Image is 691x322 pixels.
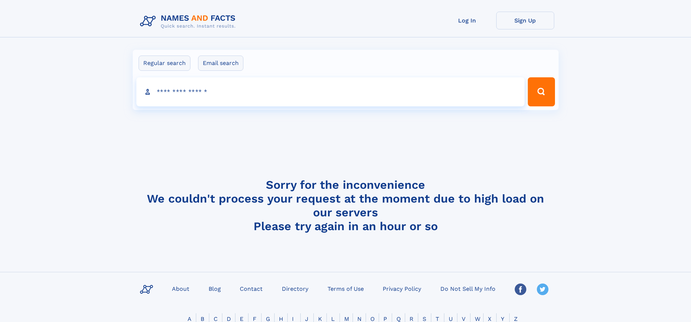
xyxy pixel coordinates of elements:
label: Email search [198,56,243,71]
a: Privacy Policy [380,283,424,294]
a: About [169,283,192,294]
input: search input [136,77,525,106]
a: Terms of Use [325,283,367,294]
img: Facebook [515,284,526,295]
a: Contact [237,283,266,294]
img: Logo Names and Facts [137,12,242,31]
h4: Sorry for the inconvenience We couldn't process your request at the moment due to high load on ou... [137,178,554,233]
img: Twitter [537,284,548,295]
a: Sign Up [496,12,554,29]
a: Do Not Sell My Info [437,283,498,294]
label: Regular search [139,56,190,71]
a: Directory [279,283,311,294]
button: Search Button [528,77,555,106]
a: Blog [206,283,224,294]
a: Log In [438,12,496,29]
